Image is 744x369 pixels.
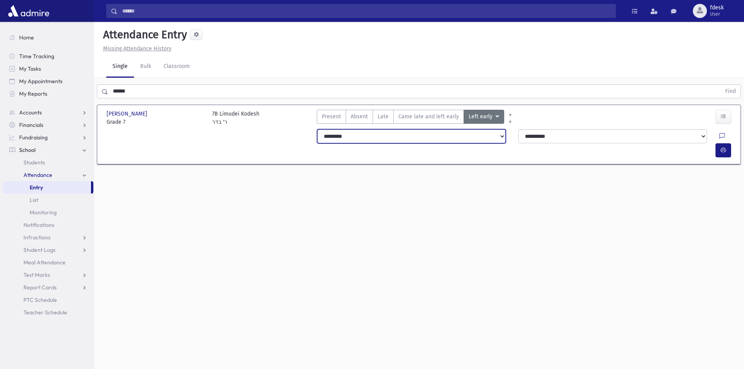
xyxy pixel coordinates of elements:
span: Report Cards [23,284,57,291]
a: Notifications [3,219,93,231]
span: School [19,146,36,153]
a: List [3,194,93,206]
a: My Tasks [3,62,93,75]
a: Entry [3,181,91,194]
span: Infractions [23,234,50,241]
a: My Reports [3,87,93,100]
span: Time Tracking [19,53,54,60]
button: Find [721,85,740,98]
a: Report Cards [3,281,93,294]
div: AttTypes [317,110,504,126]
span: Meal Attendance [23,259,66,266]
a: Student Logs [3,244,93,256]
a: Fundraising [3,131,93,144]
a: Time Tracking [3,50,93,62]
span: Notifications [23,221,54,228]
span: List [30,196,38,203]
a: School [3,144,93,156]
a: Infractions [3,231,93,244]
a: My Appointments [3,75,93,87]
span: Attendance [23,171,52,178]
h5: Attendance Entry [100,28,187,41]
span: Test Marks [23,271,50,278]
span: fdesk [710,5,724,11]
span: Left early [469,112,494,121]
a: Home [3,31,93,44]
span: Financials [19,121,43,128]
a: Monitoring [3,206,93,219]
span: [PERSON_NAME] [107,110,149,118]
span: PTC Schedule [23,296,57,303]
span: Student Logs [23,246,55,253]
span: Late [378,112,389,121]
span: Students [23,159,45,166]
a: Students [3,156,93,169]
img: AdmirePro [6,3,51,19]
div: 7B Limudei Kodesh ר' בדר [212,110,259,126]
span: Present [322,112,341,121]
span: Entry [30,184,43,191]
span: Teacher Schedule [23,309,67,316]
a: PTC Schedule [3,294,93,306]
a: Test Marks [3,269,93,281]
a: Bulk [134,56,157,78]
button: Left early [464,110,504,124]
span: Home [19,34,34,41]
span: User [710,11,724,17]
a: Financials [3,119,93,131]
a: Single [106,56,134,78]
span: My Appointments [19,78,62,85]
a: Meal Attendance [3,256,93,269]
span: My Reports [19,90,47,97]
u: Missing Attendance History [103,45,171,52]
span: Monitoring [30,209,57,216]
a: Classroom [157,56,196,78]
span: My Tasks [19,65,41,72]
span: Grade 7 [107,118,204,126]
input: Search [118,4,616,18]
a: Accounts [3,106,93,119]
span: Came late and left early [398,112,459,121]
span: Accounts [19,109,42,116]
span: Fundraising [19,134,48,141]
a: Teacher Schedule [3,306,93,319]
a: Missing Attendance History [100,45,171,52]
span: Absent [351,112,368,121]
a: Attendance [3,169,93,181]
